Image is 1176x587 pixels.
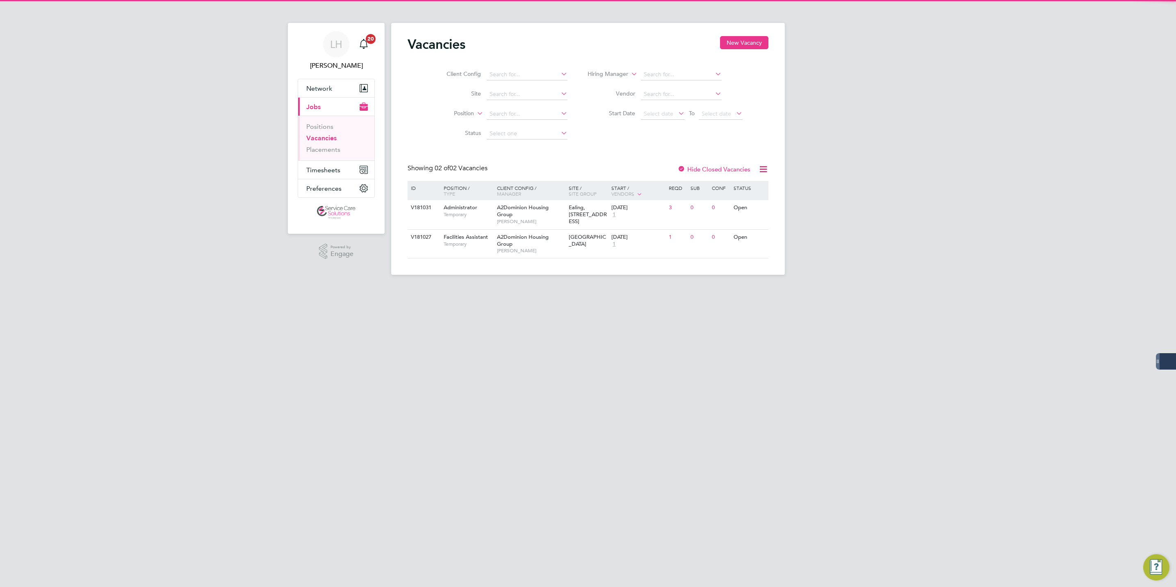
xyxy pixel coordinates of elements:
[495,181,567,201] div: Client Config /
[667,230,688,245] div: 1
[330,244,353,251] span: Powered by
[298,206,375,219] a: Go to home page
[444,211,493,218] span: Temporary
[288,23,385,234] nav: Main navigation
[487,89,567,100] input: Search for...
[611,211,617,218] span: 1
[438,181,495,201] div: Position /
[641,89,722,100] input: Search for...
[688,200,710,215] div: 0
[497,233,549,247] span: A2Dominion Housing Group
[435,164,449,172] span: 02 of
[409,181,438,195] div: ID
[611,241,617,248] span: 1
[611,204,665,211] div: [DATE]
[408,36,465,53] h2: Vacancies
[497,204,549,218] span: A2Dominion Housing Group
[434,70,481,78] label: Client Config
[444,233,488,240] span: Facilities Assistant
[588,110,635,117] label: Start Date
[319,244,354,259] a: Powered byEngage
[306,123,333,130] a: Positions
[609,181,667,201] div: Start /
[306,146,340,153] a: Placements
[567,181,610,201] div: Site /
[317,206,356,219] img: servicecare-logo-retina.png
[611,234,665,241] div: [DATE]
[298,161,374,179] button: Timesheets
[298,179,374,197] button: Preferences
[720,36,768,49] button: New Vacancy
[306,185,342,192] span: Preferences
[677,165,750,173] label: Hide Closed Vacancies
[408,164,489,173] div: Showing
[444,204,477,211] span: Administrator
[306,103,321,111] span: Jobs
[667,200,688,215] div: 3
[686,108,697,119] span: To
[434,90,481,97] label: Site
[444,241,493,247] span: Temporary
[569,204,607,225] span: Ealing, [STREET_ADDRESS]
[581,70,628,78] label: Hiring Manager
[306,166,340,174] span: Timesheets
[497,247,565,254] span: [PERSON_NAME]
[569,190,597,197] span: Site Group
[435,164,488,172] span: 02 Vacancies
[732,230,767,245] div: Open
[298,116,374,160] div: Jobs
[644,110,673,117] span: Select date
[487,69,567,80] input: Search for...
[497,190,521,197] span: Manager
[409,230,438,245] div: V181027
[732,181,767,195] div: Status
[298,98,374,116] button: Jobs
[356,31,372,57] a: 20
[710,181,731,195] div: Conf
[710,230,731,245] div: 0
[569,233,606,247] span: [GEOGRAPHIC_DATA]
[298,79,374,97] button: Network
[688,181,710,195] div: Sub
[497,218,565,225] span: [PERSON_NAME]
[298,31,375,71] a: LH[PERSON_NAME]
[611,190,634,197] span: Vendors
[306,85,332,92] span: Network
[366,34,376,44] span: 20
[330,251,353,258] span: Engage
[1143,554,1169,580] button: Engage Resource Center
[427,110,474,118] label: Position
[306,134,337,142] a: Vacancies
[588,90,635,97] label: Vendor
[641,69,722,80] input: Search for...
[702,110,731,117] span: Select date
[710,200,731,215] div: 0
[434,129,481,137] label: Status
[667,181,688,195] div: Reqd
[487,108,567,120] input: Search for...
[444,190,455,197] span: Type
[732,200,767,215] div: Open
[409,200,438,215] div: V181031
[330,39,342,50] span: LH
[298,61,375,71] span: Lewis Hodson
[688,230,710,245] div: 0
[487,128,567,139] input: Select one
